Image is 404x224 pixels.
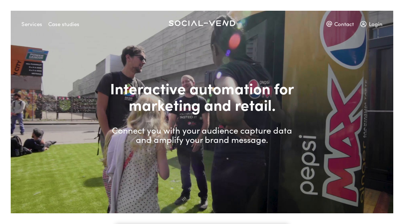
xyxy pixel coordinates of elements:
a: Case studies [48,18,85,25]
div: Login [360,18,383,30]
p: Connect you with your audience capture data and amplify your brand message. [109,125,295,144]
div: Services [21,18,42,30]
div: Case studies [48,18,79,30]
div: Contact [326,18,354,30]
h1: Interactive automation for marketing and retail. [109,80,295,113]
